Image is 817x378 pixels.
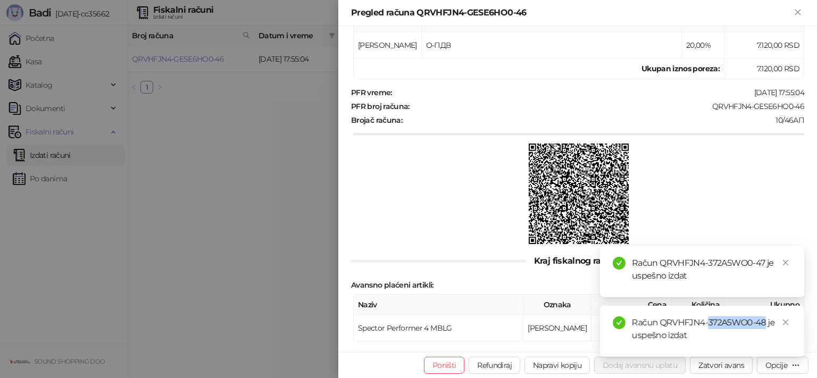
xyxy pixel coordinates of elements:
[765,360,787,370] div: Opcije
[411,102,805,111] div: QRVHFJN4-GESE6HO0-46
[424,357,465,374] button: Poništi
[351,280,433,290] strong: Avansno plaćeni artikli :
[613,257,626,270] span: check-circle
[641,64,720,73] strong: Ukupan iznos poreza:
[632,257,791,282] div: Račun QRVHFJN4-372A5WO0-47 je uspešno izdat
[351,6,791,19] div: Pregled računa QRVHFJN4-GESE6HO0-46
[523,315,591,341] td: [PERSON_NAME]
[632,316,791,342] div: Račun QRVHFJN4-372A5WO0-48 je uspešno izdat
[724,58,804,79] td: 7.120,00 RSD
[422,32,682,58] td: О-ПДВ
[354,32,422,58] td: [PERSON_NAME]
[533,360,581,370] span: Napravi kopiju
[354,295,523,315] th: Naziv
[791,6,804,19] button: Zatvori
[591,315,671,341] td: 42.720,00 RSD
[524,357,590,374] button: Napravi kopiju
[351,115,402,125] strong: Brojač računa :
[351,88,392,97] strong: PFR vreme :
[724,32,804,58] td: 7.120,00 RSD
[393,88,805,97] div: [DATE] 17:55:04
[529,144,629,244] img: QR kod
[757,357,808,374] button: Opcije
[782,318,789,326] span: close
[594,357,686,374] button: Dodaj avansnu uplatu
[780,316,791,328] a: Close
[780,257,791,268] a: Close
[351,102,410,111] strong: PFR broj računa :
[613,316,626,329] span: check-circle
[469,357,520,374] button: Refundiraj
[690,357,753,374] button: Zatvori avans
[354,315,523,341] td: Spector Performer 4 MBLG
[523,295,591,315] th: Oznaka
[403,115,805,125] div: 10/46АП
[526,256,630,266] span: Kraj fiskalnog računa
[782,259,789,266] span: close
[682,32,724,58] td: 20,00%
[591,295,671,315] th: Cena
